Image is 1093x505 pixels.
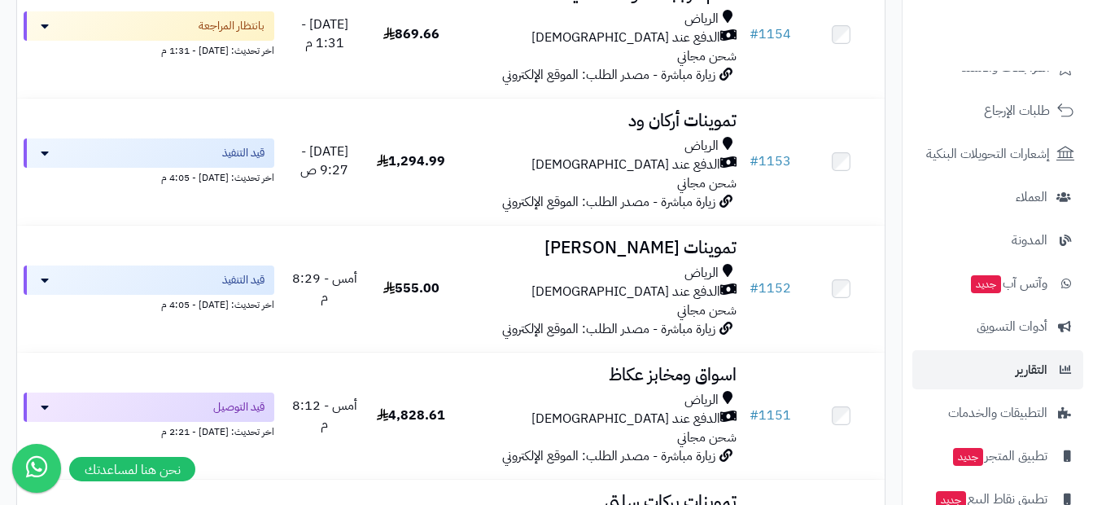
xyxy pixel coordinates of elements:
span: الدفع عند [DEMOGRAPHIC_DATA] [531,156,720,174]
span: الرياض [684,10,719,29]
div: اخر تحديث: [DATE] - 1:31 م [24,41,274,58]
a: العملاء [912,178,1083,217]
span: طلبات الإرجاع [984,99,1050,122]
div: اخر تحديث: [DATE] - 4:05 م [24,295,274,312]
span: شحن مجاني [677,428,737,447]
span: زيارة مباشرة - مصدر الطلب: الموقع الإلكتروني [502,192,715,212]
div: اخر تحديث: [DATE] - 2:21 م [24,422,274,439]
span: # [750,151,759,171]
span: إشعارات التحويلات البنكية [926,143,1050,165]
span: 1,294.99 [377,151,445,171]
span: # [750,406,759,425]
span: الدفع عند [DEMOGRAPHIC_DATA] [531,29,720,47]
span: المدونة [1012,229,1047,252]
span: أمس - 8:29 م [292,269,357,307]
span: شحن مجاني [677,46,737,66]
a: وآتس آبجديد [912,264,1083,303]
span: [DATE] - 1:31 م [301,15,348,53]
span: الرياض [684,264,719,283]
h3: تموينات [PERSON_NAME] [461,239,737,257]
span: التطبيقات والخدمات [948,402,1047,424]
span: قيد التوصيل [213,399,265,415]
h3: اسواق ومخابز عكاظ [461,366,737,384]
a: أدوات التسويق [912,307,1083,346]
span: 555.00 [383,279,439,298]
span: # [750,279,759,298]
h3: تموينات أركان ود [461,112,737,130]
span: زيارة مباشرة - مصدر الطلب: الموقع الإلكتروني [502,319,715,339]
span: قيد التنفيذ [222,145,265,161]
span: أدوات التسويق [977,315,1047,338]
div: اخر تحديث: [DATE] - 4:05 م [24,168,274,185]
a: #1152 [750,279,791,298]
span: الرياض [684,137,719,156]
span: بانتظار المراجعة [199,18,265,34]
span: الرياض [684,391,719,410]
span: وآتس آب [969,272,1047,295]
a: إشعارات التحويلات البنكية [912,134,1083,173]
a: #1151 [750,406,791,425]
span: [DATE] - 9:27 ص [300,142,348,180]
a: #1153 [750,151,791,171]
span: 4,828.61 [377,406,445,425]
span: جديد [971,275,1001,293]
span: التقارير [1016,358,1047,381]
span: 869.66 [383,24,439,44]
span: العملاء [1016,186,1047,209]
span: زيارة مباشرة - مصدر الطلب: الموقع الإلكتروني [502,65,715,85]
span: شحن مجاني [677,301,737,320]
span: جديد [953,448,983,466]
span: قيد التنفيذ [222,272,265,288]
span: تطبيق المتجر [951,445,1047,468]
span: زيارة مباشرة - مصدر الطلب: الموقع الإلكتروني [502,446,715,466]
a: تطبيق المتجرجديد [912,437,1083,476]
span: # [750,24,759,44]
a: التطبيقات والخدمات [912,393,1083,433]
span: الدفع عند [DEMOGRAPHIC_DATA] [531,283,720,301]
img: logo-2.png [982,43,1078,77]
a: المدونة [912,221,1083,260]
span: أمس - 8:12 م [292,396,357,434]
span: شحن مجاني [677,173,737,193]
a: التقارير [912,350,1083,389]
a: #1154 [750,24,791,44]
a: طلبات الإرجاع [912,91,1083,130]
span: الدفع عند [DEMOGRAPHIC_DATA] [531,410,720,428]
